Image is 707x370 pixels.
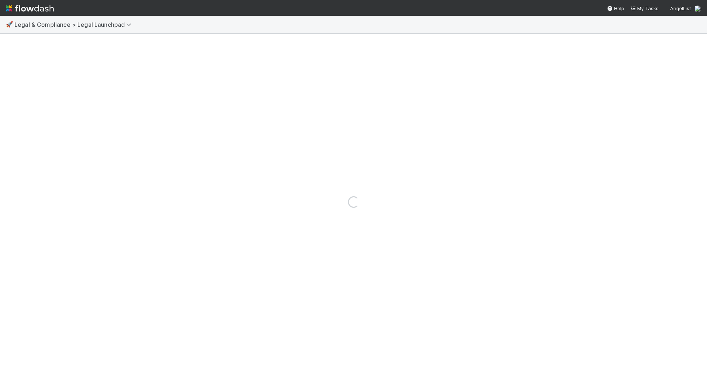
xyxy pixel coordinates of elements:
[670,5,691,11] span: AngelList
[630,5,659,12] a: My Tasks
[6,2,54,14] img: logo-inverted-e16ddd16eac7371096b0.svg
[694,5,701,12] img: avatar_e9ab85df-bd4b-4bc7-9ce2-850cbd1ee01a.png
[6,21,13,28] span: 🚀
[14,21,135,28] span: Legal & Compliance > Legal Launchpad
[630,5,659,11] span: My Tasks
[607,5,624,12] div: Help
